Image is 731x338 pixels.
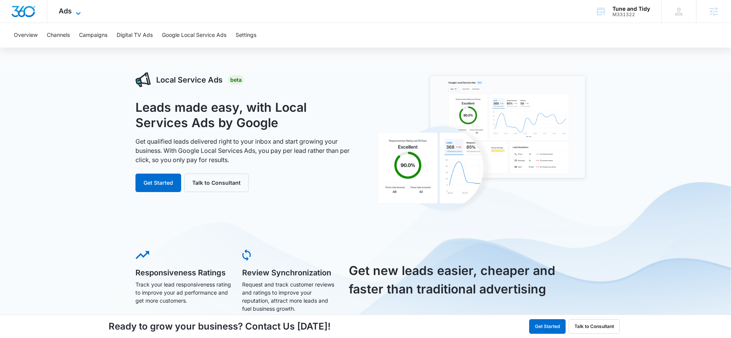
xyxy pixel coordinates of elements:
div: account name [612,6,650,12]
div: v 4.0.24 [21,12,38,18]
p: Get qualified leads delivered right to your inbox and start growing your business. With Google Lo... [135,137,357,164]
h1: Leads made easy, with Local Services Ads by Google [135,100,357,131]
h3: Get new leads easier, cheaper and faster than traditional advertising [349,262,564,298]
button: Get Started [529,319,566,334]
h4: Ready to grow your business? Contact Us [DATE]! [109,320,331,333]
p: Track your lead responsiveness rating to improve your ad performance and get more customers. [135,280,231,305]
img: tab_domain_overview_orange.svg [21,45,27,51]
div: Beta [228,75,244,84]
p: Request and track customer reviews and ratings to improve your reputation, attract more leads and... [242,280,338,313]
div: Domain Overview [29,45,69,50]
button: Get Started [135,174,181,192]
span: Ads [59,7,72,15]
button: Talk to Consultant [569,319,620,334]
div: account id [612,12,650,17]
button: Overview [14,23,38,48]
h5: Responsiveness Ratings [135,269,231,277]
button: Digital TV Ads [117,23,153,48]
button: Channels [47,23,70,48]
div: Keywords by Traffic [85,45,129,50]
button: Google Local Service Ads [162,23,226,48]
h3: Local Service Ads [156,74,223,86]
button: Settings [236,23,256,48]
button: Talk to Consultant [184,174,249,192]
img: logo_orange.svg [12,12,18,18]
h5: Review Synchronization [242,269,338,277]
button: Campaigns [79,23,107,48]
div: Domain: [DOMAIN_NAME] [20,20,84,26]
img: tab_keywords_by_traffic_grey.svg [76,45,83,51]
img: website_grey.svg [12,20,18,26]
